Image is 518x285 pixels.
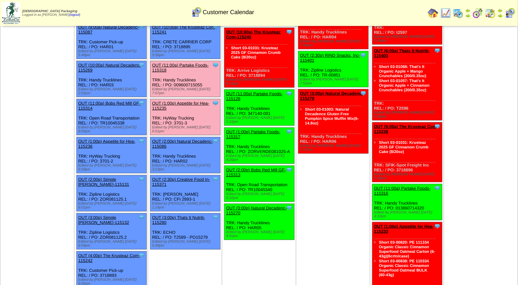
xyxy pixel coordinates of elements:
[76,99,146,135] div: TRK: Open Road Transportation REL: / PO: TR10045338
[372,122,442,182] div: TRK: SFIK-Spot Freight Inc REL: / PO: 3718896
[379,64,427,78] a: Short 03-01068: That's It Organic Apple + Mango Crunchables (200/0.35oz)
[212,138,219,144] img: Tooltip
[379,140,429,154] a: Short 03-01031: Krusteaz 2025 GF Cinnamon Crumb Cake (8/20oz)
[465,8,471,13] img: arrowleft.gif
[453,8,463,18] img: calendarprod.gif
[372,184,442,220] div: TRK: Handy Trucklines REL: / PO: 013860714320
[498,13,503,18] img: arrowright.gif
[286,29,293,35] img: Tooltip
[150,137,220,173] div: TRK: Handy Trucklines REL: / PO: HAR02
[78,87,146,95] div: Edited by [PERSON_NAME] [DATE] 2:02pm
[226,230,294,238] div: Edited by [PERSON_NAME] [DATE] 4:50pm
[76,137,146,173] div: TRK: HyWay Trucking REL: / PO: 3701-2
[150,61,220,97] div: TRK: Handy Trucklines REL: / PO: 009600715055
[286,205,293,211] img: Tooltip
[286,90,293,97] img: Tooltip
[78,63,141,73] a: OUT (10:00a) Natural Decadenc-115269
[76,61,146,97] div: TRK: Handy Trucklines REL: / PO: HAR03
[138,100,145,106] img: Tooltip
[465,13,471,18] img: arrowright.gif
[473,8,483,18] img: calendarblend.gif
[78,125,146,133] div: Edited by [PERSON_NAME] [DATE] 8:00pm
[226,129,280,139] a: OUT (1:00p) Partake Foods-115317
[152,101,209,111] a: OUT (1:00p) Appetite for Hea-115235
[138,176,145,183] img: Tooltip
[505,8,515,18] img: calendarcustomer.gif
[286,166,293,173] img: Tooltip
[76,23,146,59] div: TRK: Customer Pick-up REL: / PO: HAR01
[226,91,283,101] a: OUT (11:00a) Partake Foods-115128
[485,8,496,18] img: calendarinout.gif
[22,10,77,13] span: [DEMOGRAPHIC_DATA] Packaging
[434,185,441,191] img: Tooltip
[78,25,139,34] a: OUT (9:00a) Natural Decadenc-115087
[152,202,220,209] div: Edited by [PERSON_NAME] [DATE] 1:19pm
[138,62,145,68] img: Tooltip
[440,8,451,18] img: line_graph.gif
[224,166,295,202] div: TRK: Open Road Transportation REL: / PO: TR10045340
[78,177,129,187] a: OUT (2:00p) Simple [PERSON_NAME]-115131
[150,175,220,211] div: TRK: [PERSON_NAME] REL: / PO: CFI 2893-1
[224,90,295,126] div: TRK: Handy Trucklines REL: / PO: 347140-001
[152,177,210,187] a: OUT (2:30p) Creative Food In-115371
[152,63,209,73] a: OUT (11:00a) Partake Foods-115318
[434,47,441,54] img: Tooltip
[360,52,367,58] img: Tooltip
[78,215,129,225] a: OUT (3:00p) Simple [PERSON_NAME]-115132
[2,2,20,24] img: zoroco-logo-small.webp
[152,125,220,133] div: Edited by [PERSON_NAME] [DATE] 6:01pm
[374,124,438,134] a: OUT (9:00a) The Krusteaz Com-115238
[226,206,287,215] a: OUT (3:00p) Natural Decadenc-115270
[138,252,145,259] img: Tooltip
[150,213,220,250] div: TRK: ECHO REL: / PO: T2589 - PO15279
[138,214,145,221] img: Tooltip
[78,49,146,57] div: Edited by [PERSON_NAME] [DATE] 5:49pm
[379,240,435,258] a: Short 03-00820: PE 111334 Organic Classic Cinnamon Superfood Oatmeal Carton (6-43g)(6crtn/case)
[226,154,294,162] div: Edited by [PERSON_NAME] [DATE] 4:20pm
[379,78,430,92] a: Short 03-01057: That's It Organic Apple + Cinnamon Crunchables (200/0.35oz)
[152,164,220,171] div: Edited by [PERSON_NAME] [DATE] 3:23pm
[434,123,441,130] img: Tooltip
[150,23,220,59] div: TRK: CRETE CARRIER CORP REL: / PO: 3718895
[224,204,295,240] div: TRK: Handy Trucklines REL: / PO: HAR05
[78,253,140,263] a: OUT (4:00p) The Krusteaz Com-115242
[298,89,368,154] div: TRK: Handy Trucklines REL: / PO: HAR06
[374,35,442,43] div: Edited by [PERSON_NAME] [DATE] 7:50pm
[305,107,359,125] a: Short 03-01003: Natural Decadence Gluten Free Pumpkin Spice Muffin Mix(6-14.8oz)
[22,10,80,17] span: Logged in as [PERSON_NAME]
[374,186,431,196] a: OUT (11:00a) Partake Foods-115316
[298,51,368,87] div: TRK: Zipline Logistics REL: / PO: TR-00851
[152,87,220,95] div: Edited by [PERSON_NAME] [DATE] 7:07pm
[286,128,293,135] img: Tooltip
[374,111,442,119] div: Edited by [PERSON_NAME] [DATE] 7:50pm
[226,78,294,86] div: Edited by [PERSON_NAME] [DATE] 8:11pm
[78,139,135,149] a: OUT (1:00p) Appetite for Hea-115236
[374,48,430,58] a: OUT (6:00a) Thats It Nutriti-115403
[203,9,254,16] span: Customer Calendar
[150,99,220,135] div: TRK: HyWay Trucking REL: / PO: 3701-3
[434,223,441,230] img: Tooltip
[300,91,363,101] a: OUT (3:00p) Natural Decadenc-115279
[152,215,205,225] a: OUT (3:00p) Thats It Nutriti-115280
[152,49,220,57] div: Edited by [PERSON_NAME] [DATE] 5:56pm
[138,138,145,144] img: Tooltip
[300,53,360,63] a: OUT (2:30p) RIND Snacks, Inc-115401
[78,240,146,248] div: Edited by [PERSON_NAME] [DATE] 6:04pm
[226,167,286,177] a: OUT (2:00p) Bobs Red Mill GF-115313
[212,62,219,68] img: Tooltip
[212,100,219,106] img: Tooltip
[226,30,280,39] a: OUT (10:00a) The Krusteaz Com-115240
[360,90,367,97] img: Tooltip
[226,116,294,124] div: Edited by [PERSON_NAME] [DATE] 1:10pm
[372,47,442,121] div: TRK: REL: / PO: T2596
[152,240,220,248] div: Edited by [PERSON_NAME] [DATE] 5:49pm
[379,259,429,277] a: Short 03-00838: PE 110334 Organic Classic Cinnamon Superfood Oatmeal BULK (60-43g)
[224,128,295,164] div: TRK: Handy Trucklines REL: / PO: ZORVERDE081025-A
[300,144,368,152] div: Edited by [PERSON_NAME] [DATE] 7:27pm
[428,8,438,18] img: home.gif
[76,175,146,211] div: TRK: Zipline Logistics REL: / PO: ZOR081125.1
[231,46,281,59] a: Short 03-01031: Krusteaz 2025 GF Cinnamon Crumb Cake (8/20oz)
[78,202,146,209] div: Edited by [PERSON_NAME] [DATE] 6:01pm
[78,164,146,171] div: Edited by [PERSON_NAME] [DATE] 5:59pm
[374,224,434,234] a: OUT (1:00p) Appetite for Hea-115233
